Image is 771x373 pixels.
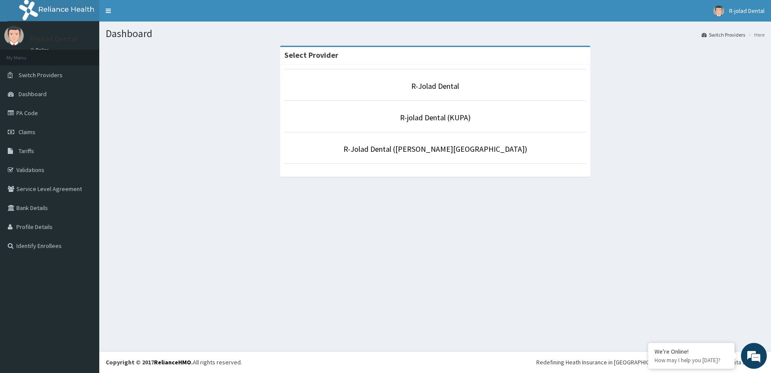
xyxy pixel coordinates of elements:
[99,351,771,373] footer: All rights reserved.
[106,358,193,366] strong: Copyright © 2017 .
[655,357,728,364] p: How may I help you today?
[536,358,765,367] div: Redefining Heath Insurance in [GEOGRAPHIC_DATA] using Telemedicine and Data Science!
[713,6,724,16] img: User Image
[400,113,471,122] a: R-jolad Dental (KUPA)
[19,128,35,136] span: Claims
[411,81,459,91] a: R-Jolad Dental
[19,147,34,155] span: Tariffs
[702,31,745,38] a: Switch Providers
[729,7,765,15] span: R-jolad Dental
[284,50,338,60] strong: Select Provider
[106,28,765,39] h1: Dashboard
[154,358,191,366] a: RelianceHMO
[30,47,51,53] a: Online
[343,144,527,154] a: R-Jolad Dental ([PERSON_NAME][GEOGRAPHIC_DATA])
[746,31,765,38] li: Here
[655,348,728,355] div: We're Online!
[30,35,78,43] p: R-jolad Dental
[4,26,24,45] img: User Image
[19,71,63,79] span: Switch Providers
[19,90,47,98] span: Dashboard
